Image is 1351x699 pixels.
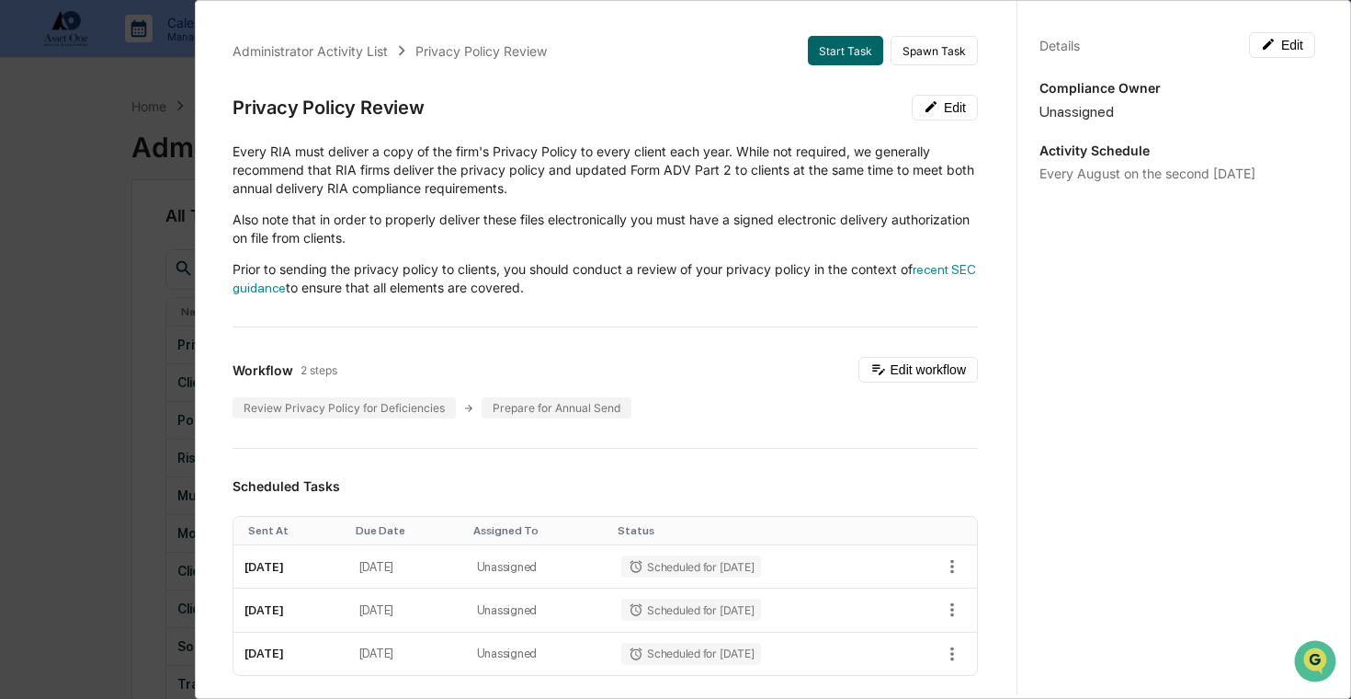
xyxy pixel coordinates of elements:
[153,300,159,315] span: •
[18,378,33,393] div: 🖐️
[1039,38,1080,53] div: Details
[466,545,610,589] td: Unassigned
[37,411,116,430] span: Data Lookup
[808,36,883,65] button: Start Task
[130,455,222,470] a: Powered byPylon
[912,95,978,120] button: Edit
[356,524,459,537] div: Toggle SortBy
[11,369,126,402] a: 🖐️Preclearance
[1039,80,1315,96] p: Compliance Owner
[163,300,200,315] span: [DATE]
[233,43,388,59] div: Administrator Activity List
[348,545,466,589] td: [DATE]
[57,250,149,265] span: [PERSON_NAME]
[1039,103,1315,120] div: Unassigned
[183,456,222,470] span: Pylon
[482,397,631,418] div: Prepare for Annual Send
[18,282,48,312] img: Cece Ferraez
[153,250,159,265] span: •
[1039,143,1315,158] p: Activity Schedule
[39,141,72,174] img: 8933085812038_c878075ebb4cc5468115_72.jpg
[57,300,149,315] span: [PERSON_NAME]
[473,524,603,537] div: Toggle SortBy
[415,43,547,59] div: Privacy Policy Review
[152,376,228,395] span: Attestations
[621,556,761,578] div: Scheduled for [DATE]
[1039,166,1315,181] div: Every August on the second [DATE]
[233,589,348,632] td: [DATE]
[163,250,242,265] span: 2 minutes ago
[348,589,466,632] td: [DATE]
[466,633,610,675] td: Unassigned
[11,404,123,437] a: 🔎Data Lookup
[233,545,348,589] td: [DATE]
[18,233,48,262] img: Cece Ferraez
[233,143,978,198] p: Every RIA must deliver a copy of the firm's Privacy Policy to every client each year. While not r...
[233,633,348,675] td: [DATE]
[133,378,148,393] div: 🗄️
[18,39,335,68] p: How can we help?
[466,589,610,632] td: Unassigned
[891,36,978,65] button: Spawn Task
[37,376,119,395] span: Preclearance
[858,357,978,383] button: Edit workflow
[312,146,335,168] button: Start new chat
[83,159,253,174] div: We're available if you need us!
[126,369,235,402] a: 🗄️Attestations
[621,599,761,621] div: Scheduled for [DATE]
[285,201,335,223] button: See all
[18,141,51,174] img: 1746055101610-c473b297-6a78-478c-a979-82029cc54cd1
[233,362,293,378] span: Workflow
[233,260,978,297] p: Prior to sending the privacy policy to clients, you should conduct a review of your privacy polic...
[248,524,341,537] div: Toggle SortBy
[233,397,456,418] div: Review Privacy Policy for Deficiencies
[618,524,883,537] div: Toggle SortBy
[1292,638,1342,688] iframe: Open customer support
[18,413,33,428] div: 🔎
[301,363,337,377] span: 2 steps
[348,633,466,675] td: [DATE]
[1249,32,1315,58] button: Edit
[621,643,761,665] div: Scheduled for [DATE]
[233,211,978,247] p: Also note that in order to properly deliver these files electronically you must have a signed ele...
[83,141,301,159] div: Start new chat
[233,478,978,494] h3: Scheduled Tasks
[18,204,123,219] div: Past conversations
[233,97,425,119] div: Privacy Policy Review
